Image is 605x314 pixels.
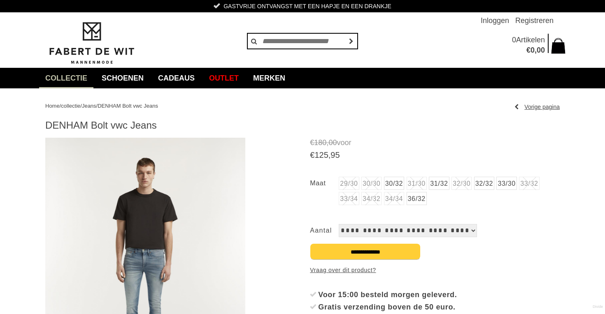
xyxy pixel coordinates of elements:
span: voor [310,138,560,148]
a: Schoenen [95,68,150,88]
a: Jeans [82,103,96,109]
span: / [96,103,98,109]
span: 0 [512,36,516,44]
span: , [328,150,331,159]
span: 180 [314,139,326,147]
span: 00 [537,46,545,54]
a: 30/32 [384,177,404,190]
a: 36/32 [407,192,427,205]
a: Registreren [515,12,554,29]
span: / [80,103,82,109]
span: 00 [328,139,337,147]
a: Inloggen [481,12,509,29]
a: Outlet [203,68,245,88]
span: , [535,46,537,54]
div: Gratis verzending boven de 50 euro. [318,301,560,313]
span: € [310,139,314,147]
span: € [310,150,314,159]
img: Fabert de Wit [45,21,138,65]
a: DENHAM Bolt vwc Jeans [98,103,158,109]
a: Vraag over dit product? [310,264,376,276]
span: € [526,46,531,54]
span: 95 [330,150,340,159]
a: Divide [593,302,603,312]
span: , [326,139,328,147]
span: 125 [314,150,328,159]
span: Artikelen [516,36,545,44]
a: 31/32 [429,177,449,190]
a: collectie [61,103,80,109]
ul: Maat [310,177,560,208]
a: Merken [247,68,291,88]
a: 33/30 [496,177,517,190]
span: 0 [531,46,535,54]
label: Aantal [310,224,339,237]
span: / [60,103,61,109]
a: Home [45,103,60,109]
a: Cadeaus [152,68,201,88]
div: Voor 15:00 besteld morgen geleverd. [318,289,560,301]
a: collectie [39,68,93,88]
a: 32/32 [474,177,494,190]
h1: DENHAM Bolt vwc Jeans [45,119,560,132]
a: Vorige pagina [514,101,560,113]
